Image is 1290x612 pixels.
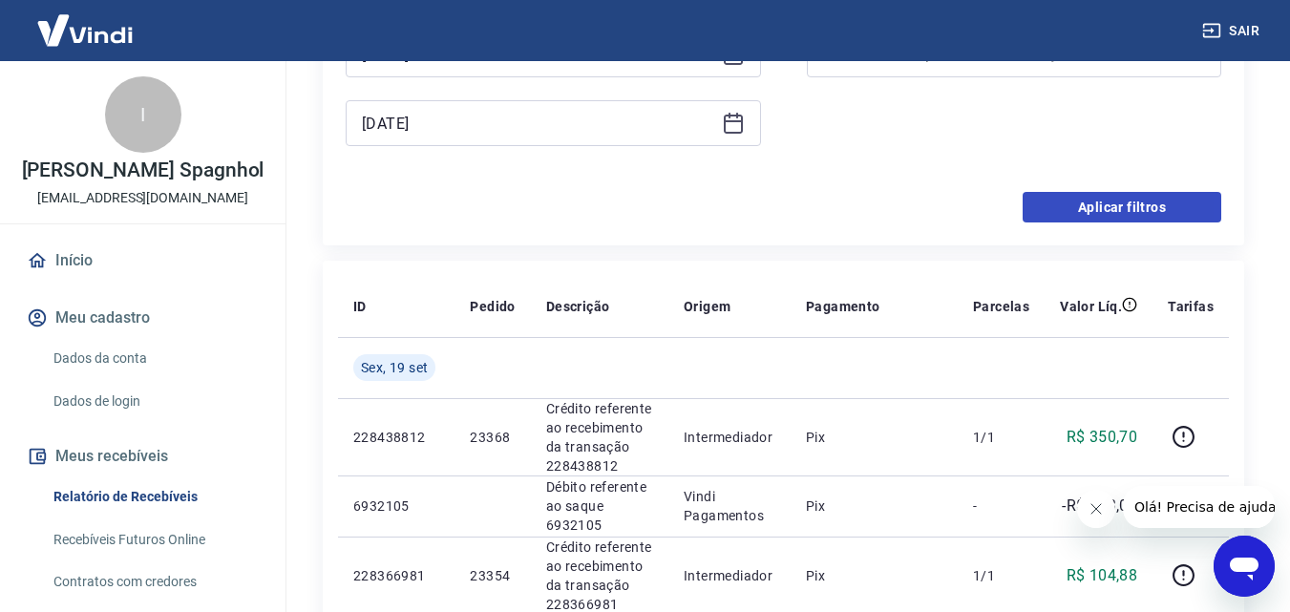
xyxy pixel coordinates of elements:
button: Aplicar filtros [1023,192,1221,222]
p: Intermediador [684,428,775,447]
button: Sair [1198,13,1267,49]
p: Pix [806,428,942,447]
button: Meu cadastro [23,297,263,339]
input: Data final [362,109,714,137]
p: Parcelas [973,297,1029,316]
p: [EMAIL_ADDRESS][DOMAIN_NAME] [37,188,248,208]
p: Intermediador [684,566,775,585]
a: Dados da conta [46,339,263,378]
a: Início [23,240,263,282]
img: Vindi [23,1,147,59]
p: 23368 [470,428,515,447]
p: Pix [806,566,942,585]
span: Olá! Precisa de ajuda? [11,13,160,29]
p: Pagamento [806,297,880,316]
p: 23354 [470,566,515,585]
p: 228438812 [353,428,439,447]
p: 6932105 [353,496,439,516]
a: Dados de login [46,382,263,421]
p: ID [353,297,367,316]
p: - [973,496,1029,516]
p: [PERSON_NAME] Spagnhol [22,160,264,180]
p: 1/1 [973,566,1029,585]
iframe: Botão para abrir a janela de mensagens [1214,536,1275,597]
p: R$ 350,70 [1067,426,1138,449]
a: Contratos com credores [46,562,263,601]
div: I [105,76,181,153]
p: Pix [806,496,942,516]
p: Tarifas [1168,297,1214,316]
iframe: Fechar mensagem [1077,490,1115,528]
p: Descrição [546,297,610,316]
span: Sex, 19 set [361,358,428,377]
p: Pedido [470,297,515,316]
a: Recebíveis Futuros Online [46,520,263,559]
p: -R$ 203,01 [1062,495,1137,517]
p: Vindi Pagamentos [684,487,775,525]
iframe: Mensagem da empresa [1123,486,1275,528]
p: Crédito referente ao recebimento da transação 228438812 [546,399,653,475]
p: Débito referente ao saque 6932105 [546,477,653,535]
p: 1/1 [973,428,1029,447]
button: Meus recebíveis [23,435,263,477]
a: Relatório de Recebíveis [46,477,263,517]
p: Origem [684,297,730,316]
p: 228366981 [353,566,439,585]
p: R$ 104,88 [1067,564,1138,587]
p: Valor Líq. [1060,297,1122,316]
